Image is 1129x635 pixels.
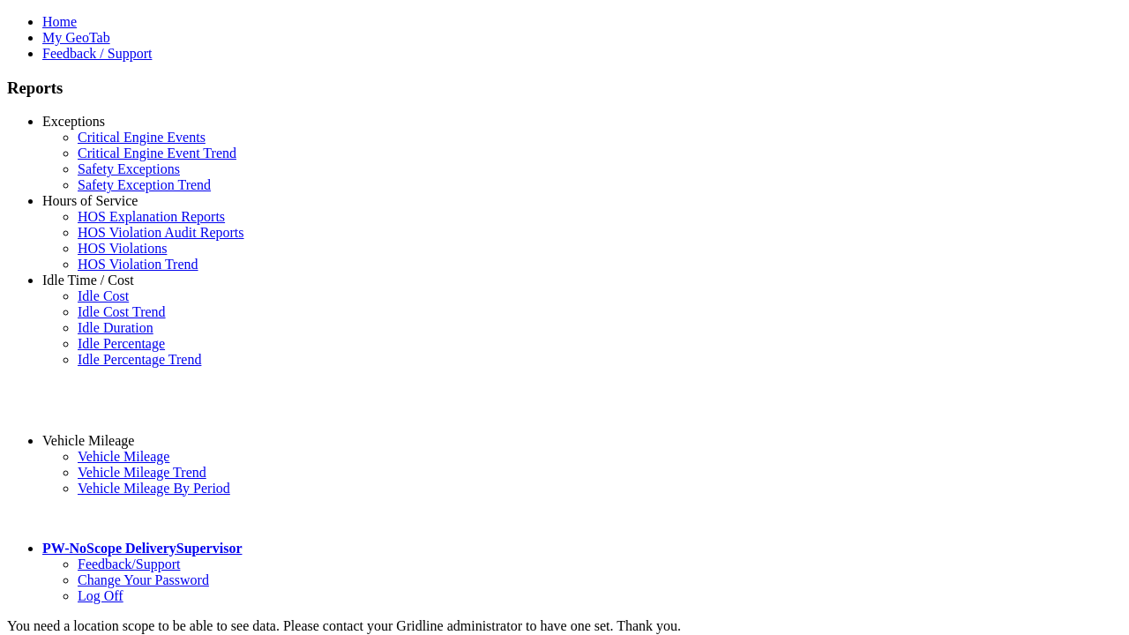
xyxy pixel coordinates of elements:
[78,177,211,192] a: Safety Exception Trend
[7,78,1122,98] h3: Reports
[42,273,134,288] a: Idle Time / Cost
[42,46,152,61] a: Feedback / Support
[78,241,167,256] a: HOS Violations
[42,193,138,208] a: Hours of Service
[78,130,206,145] a: Critical Engine Events
[78,465,206,480] a: Vehicle Mileage Trend
[78,257,198,272] a: HOS Violation Trend
[78,225,244,240] a: HOS Violation Audit Reports
[78,304,166,319] a: Idle Cost Trend
[42,114,105,129] a: Exceptions
[78,449,169,464] a: Vehicle Mileage
[78,588,123,603] a: Log Off
[78,572,209,587] a: Change Your Password
[78,209,225,224] a: HOS Explanation Reports
[78,146,236,161] a: Critical Engine Event Trend
[42,30,110,45] a: My GeoTab
[42,14,77,29] a: Home
[7,618,1122,634] div: You need a location scope to be able to see data. Please contact your Gridline administrator to h...
[78,336,165,351] a: Idle Percentage
[78,320,153,335] a: Idle Duration
[78,161,180,176] a: Safety Exceptions
[78,352,201,367] a: Idle Percentage Trend
[78,557,180,571] a: Feedback/Support
[78,288,129,303] a: Idle Cost
[42,433,134,448] a: Vehicle Mileage
[78,481,230,496] a: Vehicle Mileage By Period
[42,541,242,556] a: PW-NoScope DeliverySupervisor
